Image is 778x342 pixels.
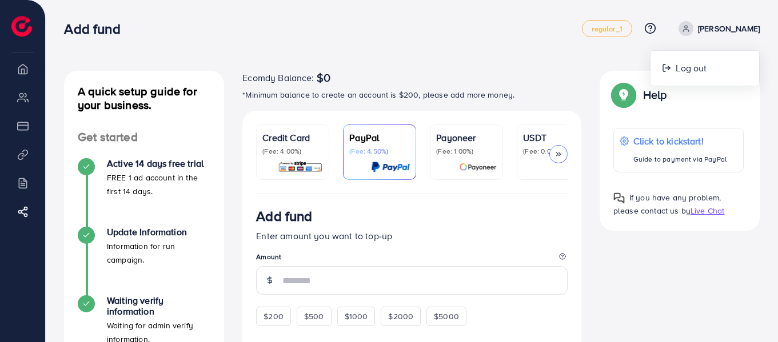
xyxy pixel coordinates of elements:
[242,88,581,102] p: *Minimum balance to create an account is $200, please add more money.
[64,130,224,144] h4: Get started
[613,192,721,216] span: If you have any problem, please contact us by
[345,311,368,322] span: $1000
[107,171,210,198] p: FREE 1 ad account in the first 14 days.
[107,227,210,238] h4: Update Information
[676,61,707,75] span: Log out
[242,71,314,85] span: Ecomdy Balance:
[523,131,584,144] p: USDT
[633,152,727,166] p: Guide to payment via PayPal
[262,131,323,144] p: Credit Card
[11,16,32,37] img: logo
[674,21,760,36] a: [PERSON_NAME]
[613,192,625,204] img: Popup guide
[643,88,667,102] p: Help
[256,252,568,266] legend: Amount
[434,311,459,322] span: $5000
[64,21,129,37] h3: Add fund
[633,134,727,148] p: Click to kickstart!
[349,147,410,156] p: (Fee: 4.50%)
[691,205,724,216] span: Live Chat
[698,22,760,35] p: [PERSON_NAME]
[523,147,584,156] p: (Fee: 0.00%)
[304,311,324,322] span: $500
[107,295,210,317] h4: Waiting verify information
[317,71,330,85] span: $0
[64,158,224,227] li: Active 14 days free trial
[64,227,224,295] li: Update Information
[582,20,632,37] a: regular_1
[388,311,413,322] span: $2000
[592,25,622,33] span: regular_1
[107,239,210,267] p: Information for run campaign.
[64,85,224,112] h4: A quick setup guide for your business.
[650,50,760,86] ul: [PERSON_NAME]
[107,158,210,169] h4: Active 14 days free trial
[436,131,497,144] p: Payoneer
[262,147,323,156] p: (Fee: 4.00%)
[613,85,634,105] img: Popup guide
[371,160,410,174] img: card
[264,311,284,322] span: $200
[278,160,323,174] img: card
[436,147,497,156] p: (Fee: 1.00%)
[729,291,769,333] iframe: Chat
[256,208,312,224] h3: Add fund
[459,160,497,174] img: card
[349,131,410,144] p: PayPal
[256,229,568,243] p: Enter amount you want to top-up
